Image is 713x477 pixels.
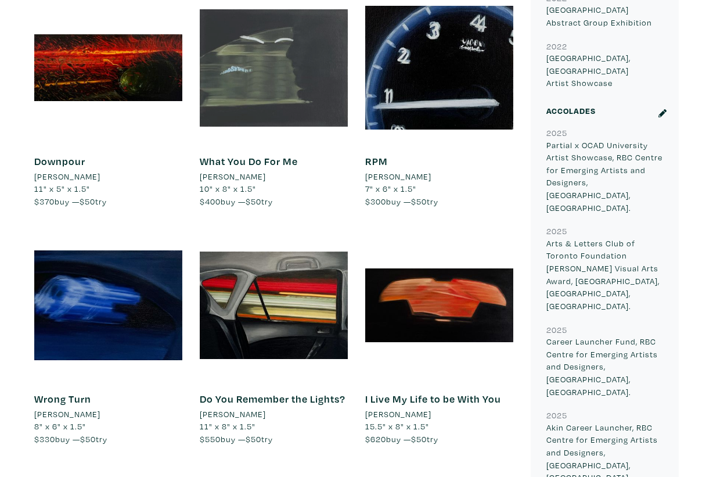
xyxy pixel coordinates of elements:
[546,3,663,28] p: [GEOGRAPHIC_DATA] Abstract Group Exhibition
[365,170,431,183] li: [PERSON_NAME]
[365,408,431,421] li: [PERSON_NAME]
[200,433,221,444] span: $550
[200,433,273,444] span: buy — try
[200,170,266,183] li: [PERSON_NAME]
[546,410,567,421] small: 2025
[80,433,96,444] span: $50
[365,196,386,207] span: $300
[200,408,348,421] a: [PERSON_NAME]
[34,392,91,406] a: Wrong Turn
[246,196,261,207] span: $50
[34,421,86,432] span: 8" x 6" x 1.5"
[411,196,427,207] span: $50
[80,196,95,207] span: $50
[365,421,429,432] span: 15.5" x 8" x 1.5"
[34,170,100,183] li: [PERSON_NAME]
[200,392,345,406] a: Do You Remember the Lights?
[200,196,273,207] span: buy — try
[34,155,85,168] a: Downpour
[200,408,266,421] li: [PERSON_NAME]
[365,392,501,406] a: I Live My Life to be With You
[200,155,298,168] a: What You Do For Me
[546,324,567,335] small: 2025
[365,170,513,183] a: [PERSON_NAME]
[200,196,221,207] span: $400
[546,41,567,52] small: 2022
[365,155,388,168] a: RPM
[34,170,182,183] a: [PERSON_NAME]
[546,127,567,138] small: 2025
[365,183,416,194] span: 7" x 6" x 1.5"
[546,139,663,214] p: Partial x OCAD University Artist Showcase, RBC Centre for Emerging Artists and Designers, [GEOGRA...
[365,196,438,207] span: buy — try
[34,196,55,207] span: $370
[200,421,255,432] span: 11" x 8" x 1.5"
[411,433,427,444] span: $50
[34,433,55,444] span: $330
[546,225,567,236] small: 2025
[546,335,663,398] p: Career Launcher Fund, RBC Centre for Emerging Artists and Designers, [GEOGRAPHIC_DATA], [GEOGRAPH...
[546,105,596,116] small: Accolades
[34,408,100,421] li: [PERSON_NAME]
[34,433,107,444] span: buy — try
[34,183,90,194] span: 11" x 5" x 1.5"
[246,433,261,444] span: $50
[365,433,438,444] span: buy — try
[200,170,348,183] a: [PERSON_NAME]
[365,408,513,421] a: [PERSON_NAME]
[34,408,182,421] a: [PERSON_NAME]
[546,52,663,89] p: [GEOGRAPHIC_DATA], [GEOGRAPHIC_DATA] Artist Showcase
[200,183,256,194] span: 10" x 8" x 1.5"
[546,237,663,313] p: Arts & Letters Club of Toronto Foundation [PERSON_NAME] Visual Arts Award, [GEOGRAPHIC_DATA], [GE...
[34,196,107,207] span: buy — try
[365,433,386,444] span: $620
